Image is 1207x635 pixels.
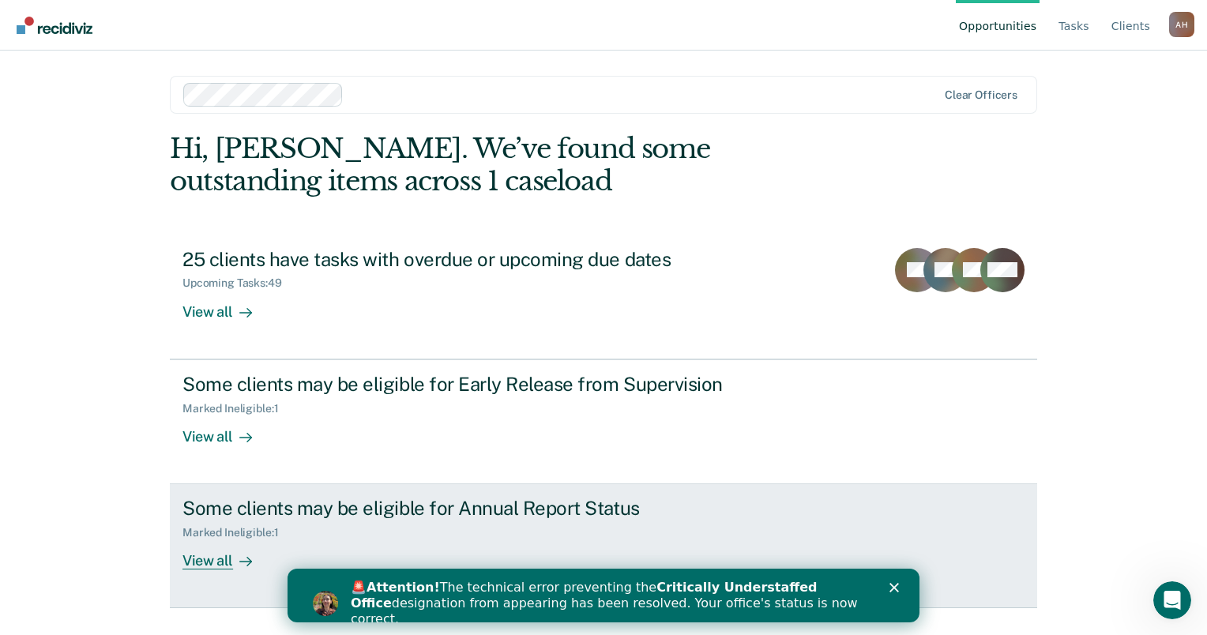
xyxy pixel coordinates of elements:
div: 25 clients have tasks with overdue or upcoming due dates [182,248,737,271]
a: Some clients may be eligible for Annual Report StatusMarked Ineligible:1View all [170,484,1037,608]
div: A H [1169,12,1194,37]
div: View all [182,415,271,445]
img: Recidiviz [17,17,92,34]
iframe: Intercom live chat banner [288,569,919,622]
div: View all [182,290,271,321]
div: Close [602,14,618,24]
b: Attention! [79,11,152,26]
a: 25 clients have tasks with overdue or upcoming due datesUpcoming Tasks:49View all [170,235,1037,359]
a: Some clients may be eligible for Early Release from SupervisionMarked Ineligible:1View all [170,359,1037,484]
div: 🚨 The technical error preventing the designation from appearing has been resolved. Your office's ... [63,11,581,58]
div: Some clients may be eligible for Early Release from Supervision [182,373,737,396]
div: Some clients may be eligible for Annual Report Status [182,497,737,520]
div: Hi, [PERSON_NAME]. We’ve found some outstanding items across 1 caseload [170,133,863,197]
div: Marked Ineligible : 1 [182,526,291,539]
div: View all [182,539,271,570]
div: Clear officers [945,88,1017,102]
b: Critically Understaffed Office [63,11,530,42]
button: Profile dropdown button [1169,12,1194,37]
div: Marked Ineligible : 1 [182,402,291,415]
div: Upcoming Tasks : 49 [182,276,295,290]
iframe: Intercom live chat [1153,581,1191,619]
